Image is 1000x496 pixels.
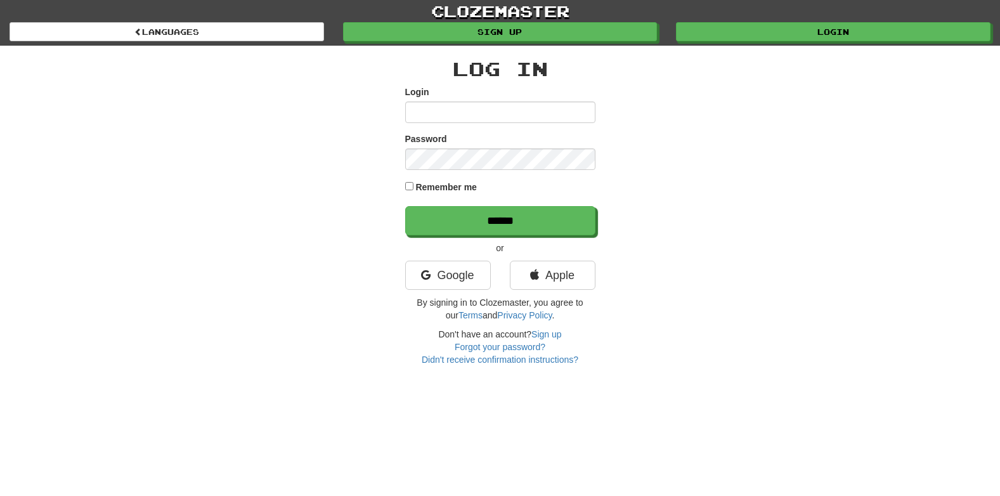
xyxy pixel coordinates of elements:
p: By signing in to Clozemaster, you agree to our and . [405,296,595,322]
a: Login [676,22,990,41]
a: Terms [458,310,483,320]
div: Don't have an account? [405,328,595,366]
a: Languages [10,22,324,41]
label: Password [405,133,447,145]
label: Remember me [415,181,477,193]
a: Google [405,261,491,290]
a: Didn't receive confirmation instructions? [422,355,578,365]
a: Sign up [343,22,658,41]
label: Login [405,86,429,98]
a: Sign up [531,329,561,339]
a: Privacy Policy [497,310,552,320]
a: Apple [510,261,595,290]
h2: Log In [405,58,595,79]
p: or [405,242,595,254]
a: Forgot your password? [455,342,545,352]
